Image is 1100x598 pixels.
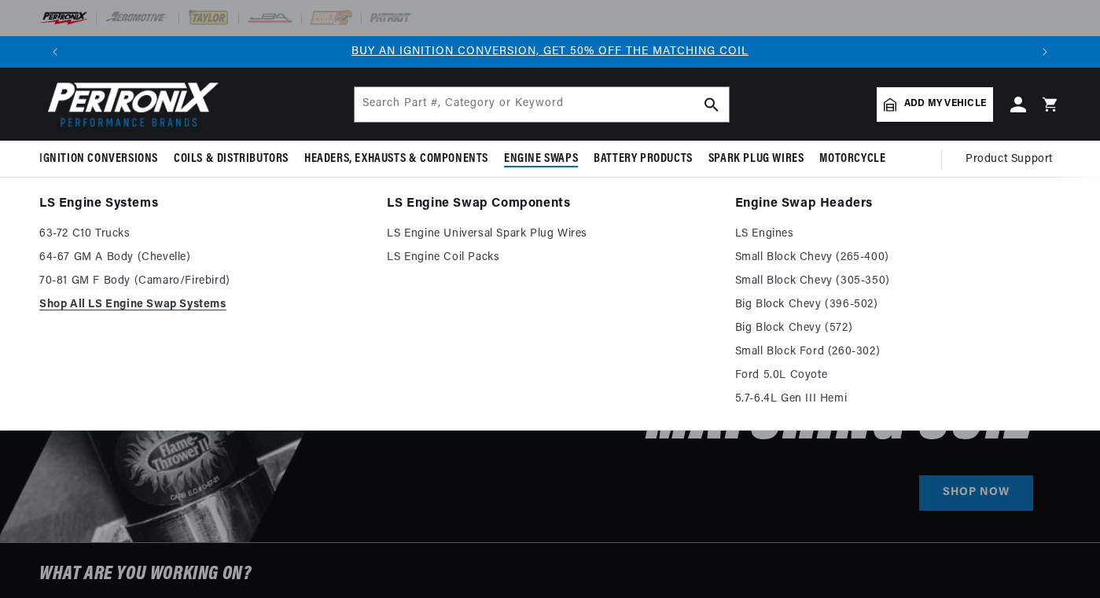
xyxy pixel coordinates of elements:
a: Small Block Chevy (305-350) [735,272,1061,291]
summary: Ignition Conversions [39,141,166,178]
span: Battery Products [594,151,693,167]
button: Translation missing: en.sections.announcements.previous_announcement [39,36,71,68]
a: Big Block Chevy (396-502) [735,295,1061,314]
div: Announcement [71,43,1029,61]
img: Pertronix [39,77,220,131]
a: LS Engine Systems [39,193,365,215]
span: Spark Plug Wires [708,151,804,167]
a: LS Engines [735,225,1061,244]
a: BUY AN IGNITION CONVERSION, GET 50% OFF THE MATCHING COIL [351,46,749,57]
a: 63-72 C10 Trucks [39,225,365,244]
summary: Product Support [966,141,1061,178]
span: Product Support [966,151,1053,168]
button: Translation missing: en.sections.announcements.next_announcement [1029,36,1061,68]
summary: Motorcycle [811,141,893,178]
a: Big Block Chevy (572) [735,319,1061,338]
span: Ignition Conversions [39,151,158,167]
a: 64-67 GM A Body (Chevelle) [39,248,365,267]
summary: Headers, Exhausts & Components [296,141,496,178]
a: Engine Swap Headers [735,193,1061,215]
span: Headers, Exhausts & Components [304,151,488,167]
summary: Coils & Distributors [166,141,296,178]
div: 1 of 3 [71,43,1029,61]
a: 70-81 GM F Body (Camaro/Firebird) [39,272,365,291]
input: Search Part #, Category or Keyword [355,87,729,122]
a: LS Engine Coil Packs [387,248,712,267]
a: LS Engine Swap Components [387,193,712,215]
span: Engine Swaps [504,151,578,167]
a: 5.7-6.4L Gen III Hemi [735,390,1061,409]
h2: Buy an Ignition Conversion, Get 50% off the Matching Coil [361,223,1033,450]
a: Ford 5.0L Coyote [735,366,1061,385]
summary: Engine Swaps [496,141,586,178]
a: Shop All LS Engine Swap Systems [39,295,365,314]
a: Add my vehicle [877,87,993,122]
span: Motorcycle [819,151,885,167]
button: search button [694,87,729,122]
span: Coils & Distributors [174,151,289,167]
a: SHOP NOW [919,475,1033,511]
summary: Spark Plug Wires [701,141,812,178]
a: LS Engine Universal Spark Plug Wires [387,225,712,244]
span: Add my vehicle [904,97,986,112]
summary: Battery Products [586,141,701,178]
a: Small Block Chevy (265-400) [735,248,1061,267]
a: Small Block Ford (260-302) [735,343,1061,361]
